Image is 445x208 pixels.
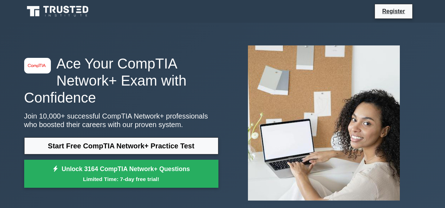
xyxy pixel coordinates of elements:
p: Join 10,000+ successful CompTIA Network+ professionals who boosted their careers with our proven ... [24,112,218,129]
h1: Ace Your CompTIA Network+ Exam with Confidence [24,55,218,106]
small: Limited Time: 7-day free trial! [33,175,210,183]
a: Start Free CompTIA Network+ Practice Test [24,137,218,154]
a: Unlock 3164 CompTIA Network+ QuestionsLimited Time: 7-day free trial! [24,160,218,188]
a: Register [378,7,409,16]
